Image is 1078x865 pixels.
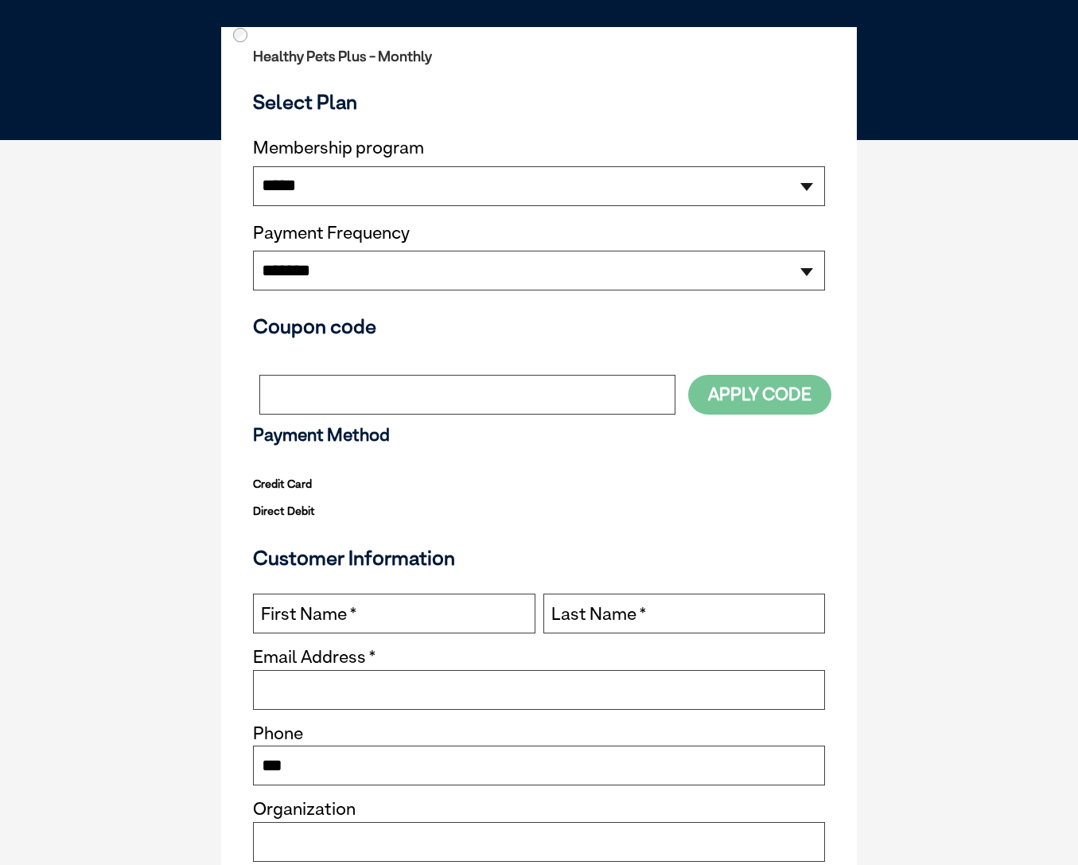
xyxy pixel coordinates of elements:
[253,90,825,114] h3: Select Plan
[253,546,825,570] h3: Customer Information
[253,314,825,338] h3: Coupon code
[253,648,376,666] label: Email Address *
[253,49,825,64] h2: Healthy Pets Plus - Monthly
[253,473,312,494] label: Credit Card
[253,138,825,158] label: Membership program
[253,724,303,742] label: Phone
[688,375,831,414] button: Apply Code
[233,28,247,42] input: Direct Debit
[261,604,356,625] label: First Name *
[253,800,356,818] label: Organization
[253,501,315,521] label: Direct Debit
[253,425,825,446] h3: Payment Method
[253,223,410,244] label: Payment Frequency
[551,604,646,625] label: Last Name *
